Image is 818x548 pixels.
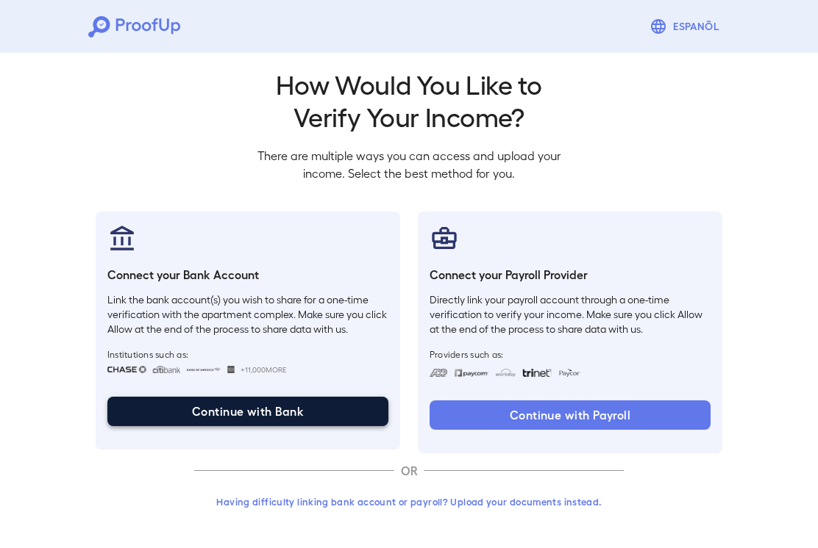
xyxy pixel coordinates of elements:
[430,348,711,360] span: Providers such as:
[227,366,235,373] img: wellsfargo.svg
[430,223,459,253] img: payrollProvider.svg
[558,369,580,377] img: paycon.svg
[430,400,711,430] button: Continue with Payroll
[107,397,388,426] button: Continue with Bank
[107,348,388,360] span: Institutions such as:
[107,292,388,336] p: Link the bank account(s) you wish to share for a one-time verification with the apartment complex...
[246,68,572,132] h2: How Would You Like to Verify Your Income?
[107,366,146,373] img: chase.svg
[194,488,624,515] button: Having difficulty linking bank account or payroll? Upload your documents instead.
[644,12,730,41] button: Espanõl
[522,369,552,377] img: trinet.svg
[186,366,221,373] img: bankOfAmerica.svg
[107,223,137,253] img: bankAccount.svg
[430,292,711,336] p: Directly link your payroll account through a one-time verification to verify your income. Make su...
[454,369,489,377] img: paycom.svg
[394,462,424,480] p: OR
[152,366,180,373] img: citibank.svg
[430,369,448,377] img: adp.svg
[246,147,572,182] p: There are multiple ways you can access and upload your income. Select the best method for you.
[430,266,711,284] h6: Connect your Payroll Provider
[107,266,388,284] h6: Connect your Bank Account
[241,364,286,375] span: +11,000 More
[495,369,516,377] img: workday.svg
